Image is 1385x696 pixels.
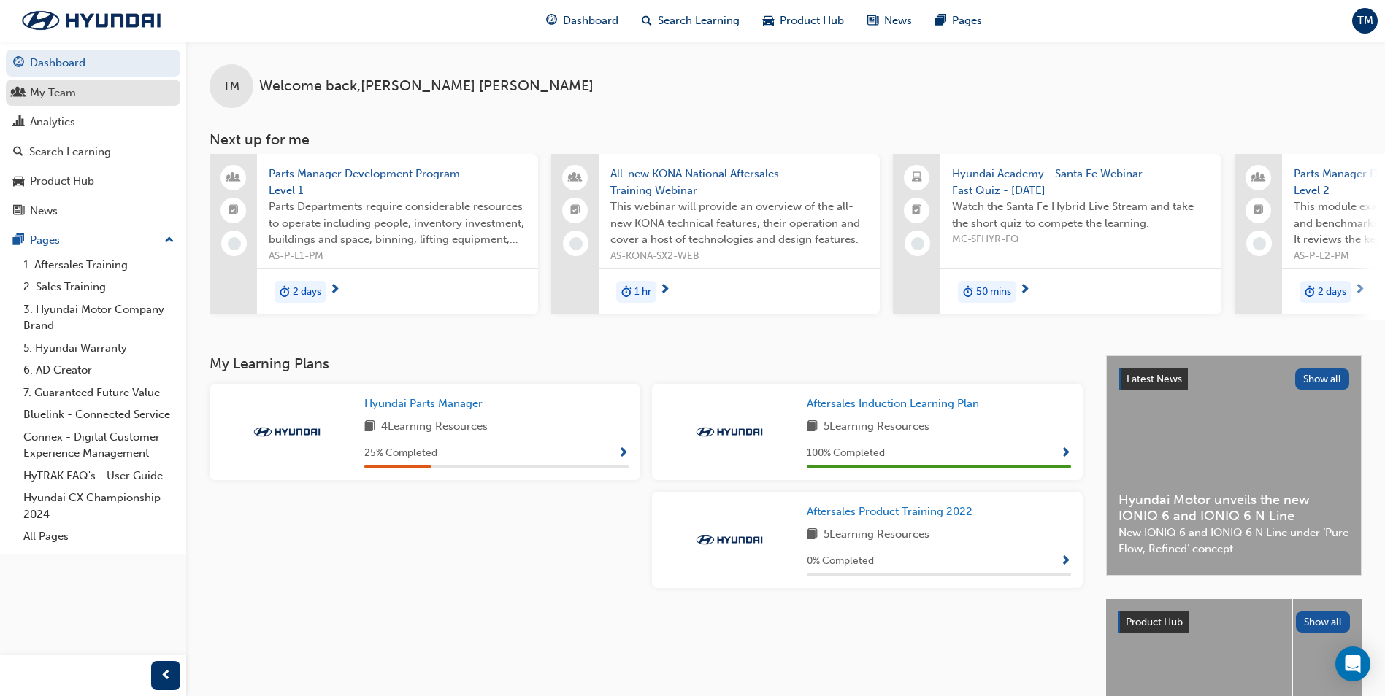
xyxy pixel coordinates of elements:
[856,6,924,36] a: news-iconNews
[1126,616,1183,628] span: Product Hub
[689,425,770,439] img: Trak
[229,201,239,220] span: booktick-icon
[570,169,580,187] span: people-icon
[164,231,174,250] span: up-icon
[963,282,973,301] span: duration-icon
[269,166,526,198] span: Parts Manager Development Program Level 1
[13,87,24,100] span: people-icon
[30,114,75,131] div: Analytics
[18,487,180,525] a: Hyundai CX Championship 2024
[18,254,180,277] a: 1. Aftersales Training
[1119,368,1349,391] a: Latest NewsShow all
[30,203,58,220] div: News
[229,169,239,187] span: people-icon
[1060,555,1071,568] span: Show Progress
[893,154,1221,314] a: Hyundai Academy - Santa Fe Webinar Fast Quiz - [DATE]Watch the Santa Fe Hybrid Live Stream and ta...
[912,201,922,220] span: booktick-icon
[13,205,24,218] span: news-icon
[867,12,878,30] span: news-icon
[1305,282,1315,301] span: duration-icon
[30,232,60,249] div: Pages
[29,144,111,161] div: Search Learning
[1335,646,1370,681] div: Open Intercom Messenger
[18,525,180,548] a: All Pages
[1253,237,1266,250] span: learningRecordVerb_NONE-icon
[6,139,180,166] a: Search Learning
[1296,611,1351,633] button: Show all
[364,395,488,412] a: Hyundai Parts Manager
[228,237,241,250] span: learningRecordVerb_NONE-icon
[807,553,874,570] span: 0 % Completed
[952,12,982,29] span: Pages
[1354,284,1365,297] span: next-icon
[1318,284,1346,301] span: 2 days
[658,12,740,29] span: Search Learning
[610,166,868,198] span: All-new KONA National Aftersales Training Webinar
[381,418,488,436] span: 4 Learning Resources
[911,237,924,250] span: learningRecordVerb_NONE-icon
[18,426,180,465] a: Connex - Digital Customer Experience Management
[570,201,580,220] span: booktick-icon
[824,418,929,436] span: 5 Learning Resources
[807,418,818,436] span: book-icon
[952,166,1210,198] span: Hyundai Academy - Santa Fe Webinar Fast Quiz - [DATE]
[1060,552,1071,571] button: Show Progress
[924,6,994,36] a: pages-iconPages
[1127,373,1182,385] span: Latest News
[161,667,172,685] span: prev-icon
[689,533,770,547] img: Trak
[534,6,630,36] a: guage-iconDashboard
[1060,444,1071,463] button: Show Progress
[1119,492,1349,525] span: Hyundai Motor unveils the new IONIQ 6 and IONIQ 6 N Line
[824,526,929,544] span: 5 Learning Resources
[935,12,946,30] span: pages-icon
[1357,12,1373,29] span: TM
[551,154,880,314] a: All-new KONA National Aftersales Training WebinarThis webinar will provide an overview of the all...
[30,173,94,190] div: Product Hub
[18,276,180,298] a: 2. Sales Training
[621,282,632,301] span: duration-icon
[280,282,290,301] span: duration-icon
[293,284,321,301] span: 2 days
[6,47,180,227] button: DashboardMy TeamAnalyticsSearch LearningProduct HubNews
[364,397,483,410] span: Hyundai Parts Manager
[634,284,651,301] span: 1 hr
[13,146,23,159] span: search-icon
[912,169,922,187] span: laptop-icon
[1352,8,1378,34] button: TM
[18,359,180,382] a: 6. AD Creator
[976,284,1011,301] span: 50 mins
[807,526,818,544] span: book-icon
[1254,169,1264,187] span: people-icon
[569,237,583,250] span: learningRecordVerb_NONE-icon
[807,445,885,462] span: 100 % Completed
[807,397,979,410] span: Aftersales Induction Learning Plan
[952,198,1210,231] span: Watch the Santa Fe Hybrid Live Stream and take the short quiz to compete the learning.
[1119,525,1349,557] span: New IONIQ 6 and IONIQ 6 N Line under ‘Pure Flow, Refined’ concept.
[6,109,180,136] a: Analytics
[18,403,180,426] a: Bluelink - Connected Service
[269,198,526,248] span: Parts Departments require considerable resources to operate including people, inventory investmen...
[563,12,618,29] span: Dashboard
[618,444,629,463] button: Show Progress
[1295,368,1350,390] button: Show all
[807,505,972,518] span: Aftersales Product Training 2022
[13,175,24,188] span: car-icon
[13,116,24,129] span: chart-icon
[269,248,526,265] span: AS-P-L1-PM
[1118,611,1350,634] a: Product HubShow all
[659,284,670,297] span: next-icon
[610,248,868,265] span: AS-KONA-SX2-WEB
[780,12,844,29] span: Product Hub
[6,198,180,225] a: News
[18,382,180,404] a: 7. Guaranteed Future Value
[610,198,868,248] span: This webinar will provide an overview of the all-new KONA technical features, their operation and...
[6,227,180,254] button: Pages
[1019,284,1030,297] span: next-icon
[642,12,652,30] span: search-icon
[7,5,175,36] a: Trak
[364,445,437,462] span: 25 % Completed
[18,337,180,360] a: 5. Hyundai Warranty
[1254,201,1264,220] span: booktick-icon
[807,395,985,412] a: Aftersales Induction Learning Plan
